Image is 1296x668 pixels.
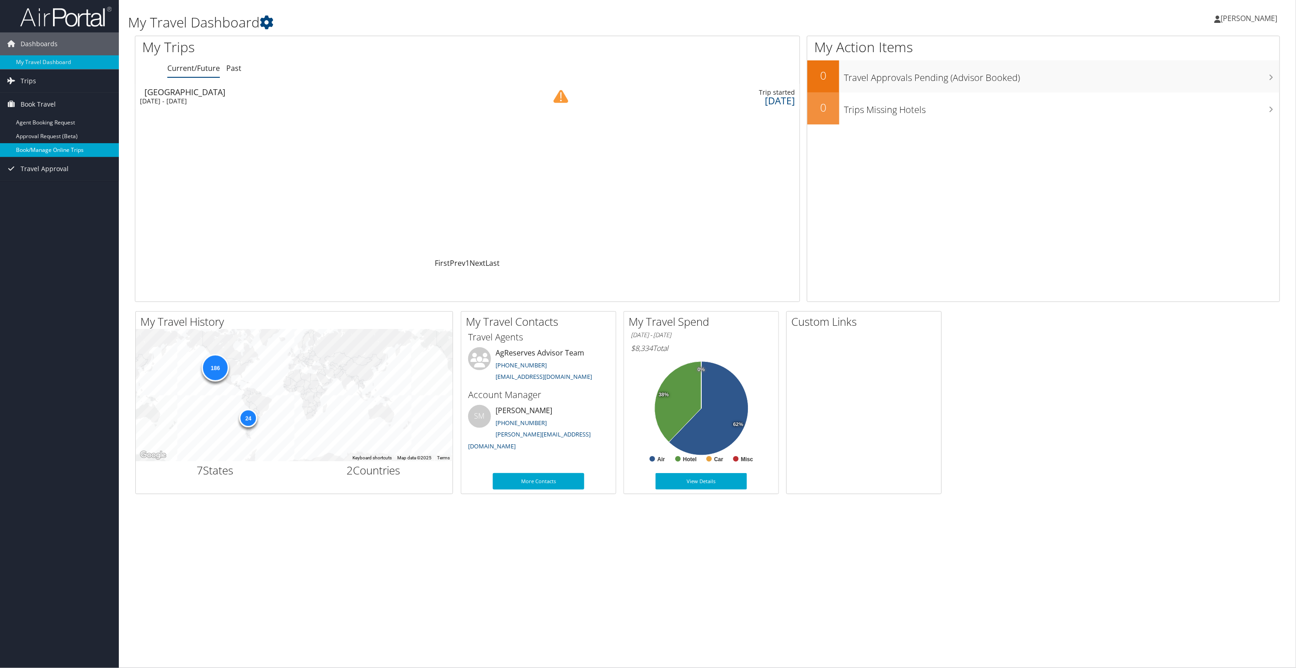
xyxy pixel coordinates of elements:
img: airportal-logo.png [20,6,112,27]
a: [PERSON_NAME][EMAIL_ADDRESS][DOMAIN_NAME] [468,430,591,450]
a: [PHONE_NUMBER] [496,361,547,369]
a: [EMAIL_ADDRESS][DOMAIN_NAME] [496,372,592,381]
h3: Trips Missing Hotels [844,99,1280,116]
span: Map data ©2025 [397,455,432,460]
a: Current/Future [167,63,220,73]
span: [PERSON_NAME] [1221,13,1278,23]
h2: 0 [807,100,839,115]
div: [DATE] - [DATE] [140,97,504,105]
span: 2 [347,463,353,478]
h2: Countries [301,463,446,478]
li: [PERSON_NAME] [464,405,613,454]
a: First [435,258,450,268]
h1: My Action Items [807,38,1280,57]
tspan: 38% [659,392,669,398]
h2: My Travel Contacts [466,314,616,329]
h1: My Trips [142,38,516,57]
a: View Details [656,473,747,490]
div: 24 [239,409,257,427]
h2: Custom Links [791,314,941,329]
a: [PERSON_NAME] [1215,5,1287,32]
a: 0Travel Approvals Pending (Advisor Booked) [807,60,1280,92]
h2: States [143,463,288,478]
a: Terms (opens in new tab) [437,455,450,460]
a: Past [226,63,241,73]
tspan: 62% [733,422,743,427]
h2: My Travel Spend [629,314,779,329]
div: Trip started [620,88,795,97]
span: $8,334 [631,343,653,353]
tspan: 0% [698,367,705,372]
div: SM [468,405,491,428]
h2: 0 [807,68,839,83]
div: [DATE] [620,97,795,105]
h6: Total [631,343,772,353]
a: [PHONE_NUMBER] [496,419,547,427]
span: Dashboards [21,32,58,55]
h1: My Travel Dashboard [128,13,901,32]
a: Open this area in Google Maps (opens a new window) [138,449,168,461]
li: AgReserves Advisor Team [464,347,613,385]
text: Hotel [683,456,697,463]
div: 186 [202,354,229,382]
button: Keyboard shortcuts [352,455,392,461]
h2: My Travel History [140,314,453,329]
h3: Travel Approvals Pending (Advisor Booked) [844,67,1280,84]
img: alert-flat-solid-caution.png [554,89,568,104]
h3: Travel Agents [468,331,609,344]
a: More Contacts [493,473,584,490]
a: Next [469,258,485,268]
img: Google [138,449,168,461]
span: Book Travel [21,93,56,116]
a: Last [485,258,500,268]
span: 7 [197,463,203,478]
text: Car [714,456,723,463]
a: 1 [465,258,469,268]
span: Travel Approval [21,157,69,180]
text: Air [657,456,665,463]
h3: Account Manager [468,388,609,401]
a: 0Trips Missing Hotels [807,92,1280,124]
a: Prev [450,258,465,268]
text: Misc [741,456,753,463]
span: Trips [21,70,36,92]
h6: [DATE] - [DATE] [631,331,772,339]
div: [GEOGRAPHIC_DATA] [144,88,508,96]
